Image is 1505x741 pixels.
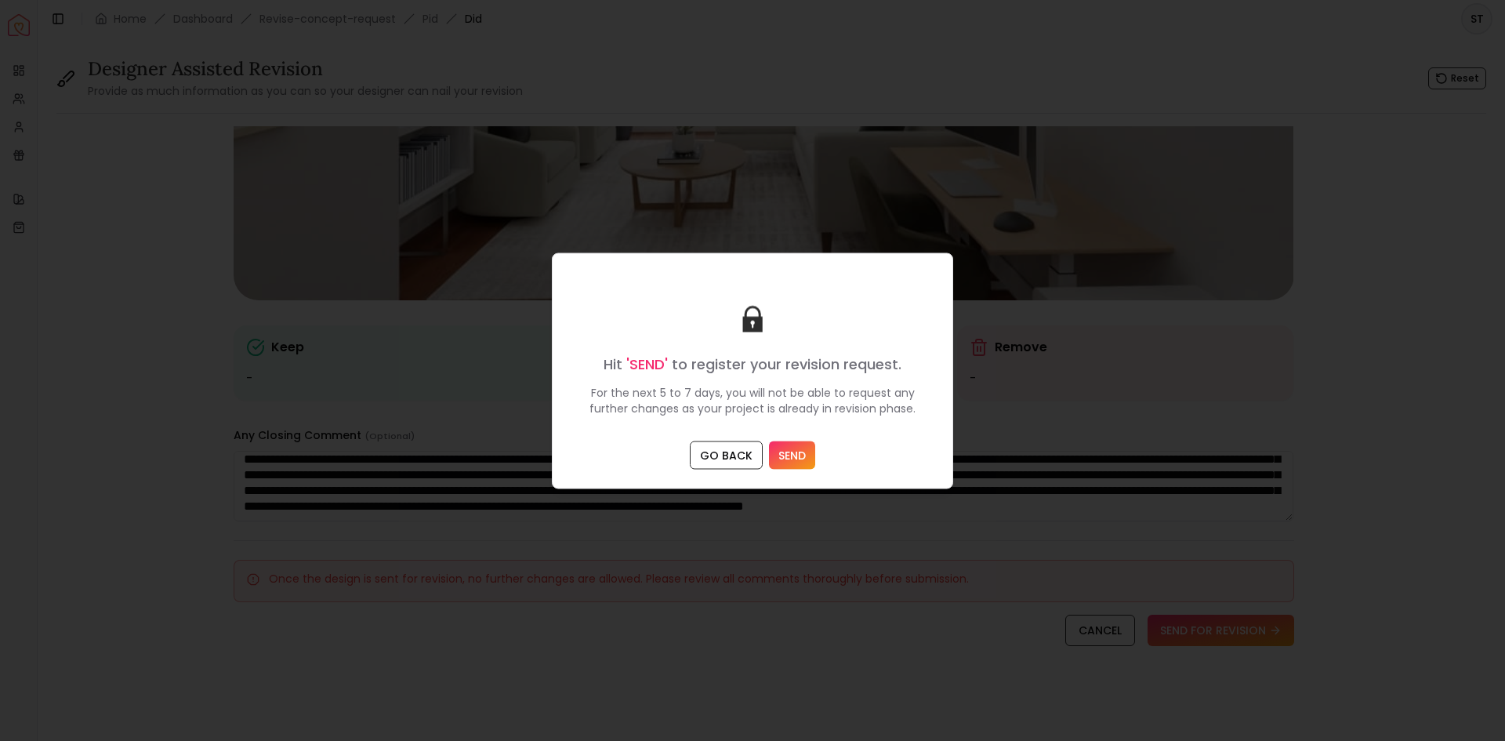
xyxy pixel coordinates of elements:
[690,441,763,469] button: GO BACK
[769,441,815,469] button: SEND
[571,353,934,375] div: Hit to register your revision request.
[571,384,934,416] p: For the next 5 to 7 days, you will not be able to request any further changes as your project is ...
[713,285,792,343] div: animation
[626,354,668,373] span: 'SEND'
